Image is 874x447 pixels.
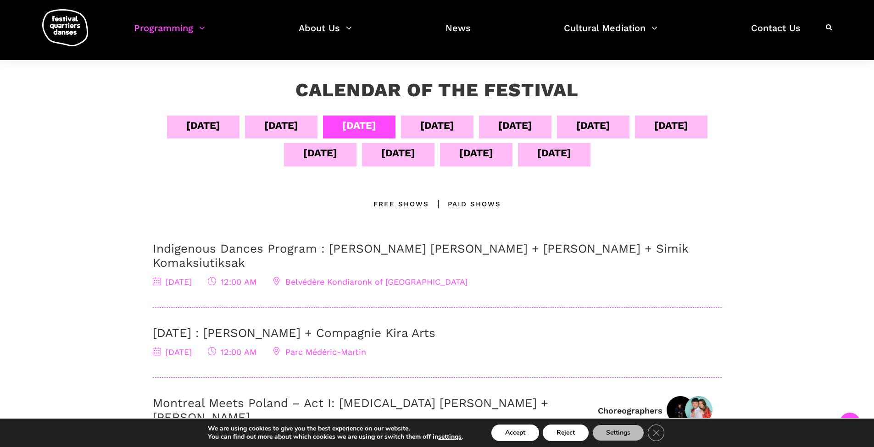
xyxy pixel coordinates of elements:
[445,20,471,47] a: News
[153,242,688,270] a: Indigenous Dances Program : [PERSON_NAME] [PERSON_NAME] + [PERSON_NAME] + Simik Komaksiutiksak
[273,277,468,287] span: Belvédère Kondiaronk of [GEOGRAPHIC_DATA]
[273,347,366,357] span: Parc Médéric-Martin
[543,425,589,441] button: Reject
[576,117,610,133] div: [DATE]
[42,9,88,46] img: logo-fqd-med
[208,425,463,433] p: We are using cookies to give you the best experience on our website.
[153,396,548,424] a: Montreal Meets Poland – Act I: [MEDICAL_DATA] [PERSON_NAME] + [PERSON_NAME]
[153,326,435,340] a: [DATE] : [PERSON_NAME] + Compagnie Kira Arts
[537,145,571,161] div: [DATE]
[438,433,462,441] button: settings
[491,425,539,441] button: Accept
[342,117,376,133] div: [DATE]
[598,405,662,416] div: Choreographers
[153,277,192,287] span: [DATE]
[153,347,192,357] span: [DATE]
[295,79,579,102] h3: Calendar of the Festival
[498,117,532,133] div: [DATE]
[373,199,429,210] div: Free Shows
[429,199,501,210] div: Paid shows
[564,20,657,47] a: Cultural Mediation
[208,277,256,287] span: 12:00 AM
[186,117,220,133] div: [DATE]
[654,117,688,133] div: [DATE]
[208,433,463,441] p: You can find out more about which cookies we are using or switch them off in .
[303,145,337,161] div: [DATE]
[592,425,644,441] button: Settings
[381,145,415,161] div: [DATE]
[134,20,205,47] a: Programming
[648,425,664,441] button: Close GDPR Cookie Banner
[751,20,801,47] a: Contact Us
[685,396,713,424] img: photo Janie & Marcio(1)
[459,145,493,161] div: [DATE]
[420,117,454,133] div: [DATE]
[208,347,256,357] span: 12:00 AM
[299,20,352,47] a: About Us
[264,117,298,133] div: [DATE]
